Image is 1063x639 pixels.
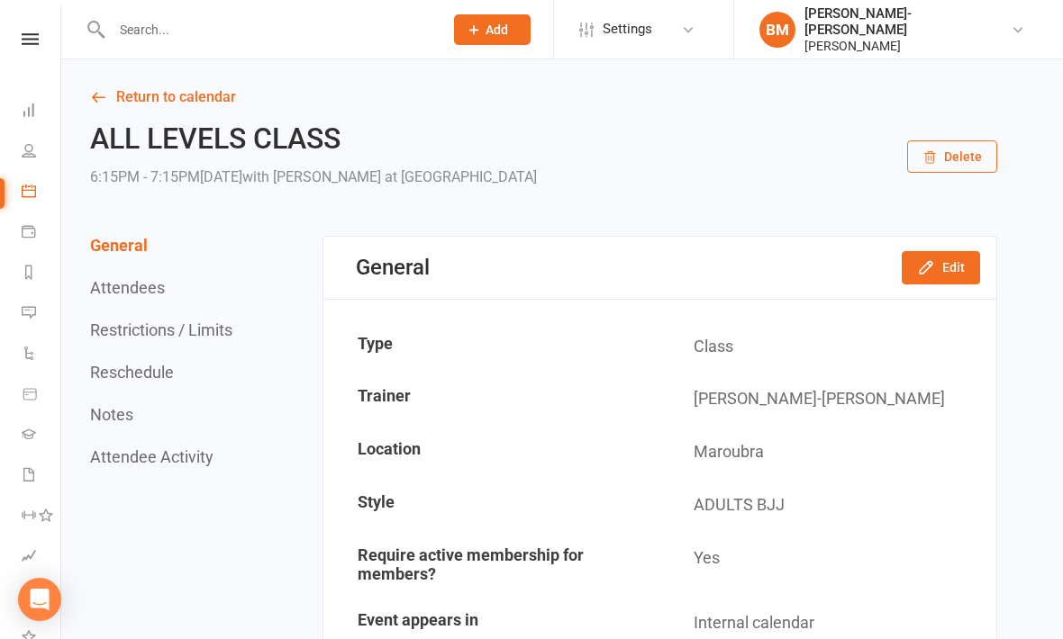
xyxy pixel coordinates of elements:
[325,321,659,373] td: Type
[90,85,997,110] a: Return to calendar
[90,447,214,466] button: Attendee Activity
[22,537,62,578] a: Assessments
[90,278,165,297] button: Attendees
[385,168,537,185] span: at [GEOGRAPHIC_DATA]
[22,132,62,173] a: People
[106,17,431,42] input: Search...
[90,405,133,424] button: Notes
[325,480,659,531] td: Style
[907,140,997,173] button: Delete
[804,38,1011,54] div: [PERSON_NAME]
[804,5,1011,38] div: [PERSON_NAME]-[PERSON_NAME]
[242,168,381,185] span: with [PERSON_NAME]
[902,251,980,283] button: Edit
[22,173,62,213] a: Calendar
[356,255,430,280] div: General
[486,22,508,37] span: Add
[661,427,995,478] td: Maroubra
[90,363,174,382] button: Reschedule
[661,321,995,373] td: Class
[325,373,659,425] td: Trainer
[661,480,995,531] td: ADULTS BJJ
[661,373,995,425] td: [PERSON_NAME]-[PERSON_NAME]
[661,533,995,596] td: Yes
[90,320,232,339] button: Restrictions / Limits
[22,254,62,294] a: Reports
[454,14,531,45] button: Add
[325,533,659,596] td: Require active membership for members?
[90,236,148,255] button: General
[22,213,62,254] a: Payments
[22,375,62,416] a: Product Sales
[90,165,537,190] div: 6:15PM - 7:15PM[DATE]
[325,427,659,478] td: Location
[759,12,795,48] div: BM
[18,578,61,621] div: Open Intercom Messenger
[603,9,652,49] span: Settings
[22,92,62,132] a: Dashboard
[90,123,537,155] h2: ALL LEVELS CLASS
[694,610,983,636] div: Internal calendar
